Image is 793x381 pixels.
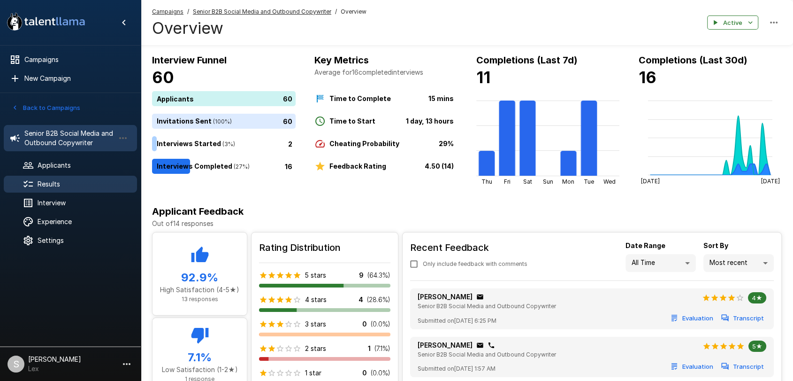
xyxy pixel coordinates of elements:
p: Low Satisfaction (1-2★) [160,365,239,374]
b: Interview Funnel [152,54,227,66]
b: Completions (Last 7d) [476,54,578,66]
b: 11 [476,68,490,87]
b: Feedback Rating [329,162,386,170]
span: / [187,7,189,16]
b: 1 day, 13 hours [406,117,454,125]
tspan: Wed [603,178,615,185]
u: Senior B2B Social Media and Outbound Copywriter [193,8,331,15]
tspan: [DATE] [761,178,779,185]
p: [PERSON_NAME] [418,292,473,302]
p: Average for 16 completed interviews [314,68,458,77]
span: 5★ [748,342,766,350]
p: 0 [362,319,367,329]
button: Active [707,16,758,30]
p: Out of 14 responses [152,219,782,228]
h5: 7.1 % [160,350,239,365]
tspan: Fri [504,178,511,185]
tspan: Thu [481,178,492,185]
button: Evaluation [669,311,716,326]
p: 5 stars [305,271,326,280]
tspan: Sun [543,178,553,185]
b: Date Range [625,241,665,249]
b: 4.50 (14) [425,162,454,170]
p: 60 [283,116,292,126]
p: 2 [288,139,292,148]
div: Most recent [703,254,774,272]
tspan: Tue [584,178,594,185]
span: Senior B2B Social Media and Outbound Copywriter [418,351,556,358]
p: 4 stars [305,295,327,304]
h4: Overview [152,18,366,38]
span: / [335,7,337,16]
span: 4★ [748,294,766,302]
b: Time to Complete [329,94,391,102]
span: Senior B2B Social Media and Outbound Copywriter [418,303,556,310]
b: Key Metrics [314,54,369,66]
p: 0 [362,368,367,378]
p: ( 0.0 %) [371,368,390,378]
h5: 92.9 % [160,270,239,285]
b: Completions (Last 30d) [639,54,747,66]
p: 1 star [305,368,321,378]
p: 1 [368,344,371,353]
p: [PERSON_NAME] [418,341,473,350]
span: Only include feedback with comments [423,259,527,269]
span: 13 responses [182,295,218,303]
tspan: [DATE] [640,178,659,185]
span: Submitted on [DATE] 6:25 PM [418,316,496,326]
button: Evaluation [669,359,716,374]
p: ( 0.0 %) [371,319,390,329]
div: Click to copy [476,342,484,349]
tspan: Sat [523,178,532,185]
button: Transcript [719,311,766,326]
p: 9 [359,271,364,280]
p: 16 [285,161,292,171]
b: Sort By [703,241,728,249]
span: Submitted on [DATE] 1:57 AM [418,364,496,373]
h6: Rating Distribution [259,240,390,255]
b: 29% [439,140,454,148]
div: Click to copy [488,342,495,349]
p: High Satisfaction (4-5★) [160,285,239,295]
u: Campaigns [152,8,183,15]
p: 2 stars [305,344,326,353]
p: 60 [283,93,292,103]
span: Overview [341,7,366,16]
div: Click to copy [476,293,484,301]
tspan: Mon [562,178,574,185]
b: 60 [152,68,174,87]
p: ( 64.3 %) [367,271,390,280]
b: 16 [639,68,656,87]
div: All Time [625,254,696,272]
b: Applicant Feedback [152,206,244,217]
b: Time to Start [329,117,375,125]
h6: Recent Feedback [410,240,535,255]
button: Transcript [719,359,766,374]
p: ( 7.1 %) [374,344,390,353]
p: 4 [358,295,363,304]
b: 15 mins [428,94,454,102]
p: ( 28.6 %) [367,295,390,304]
b: Cheating Probability [329,140,399,148]
p: 3 stars [305,319,326,329]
